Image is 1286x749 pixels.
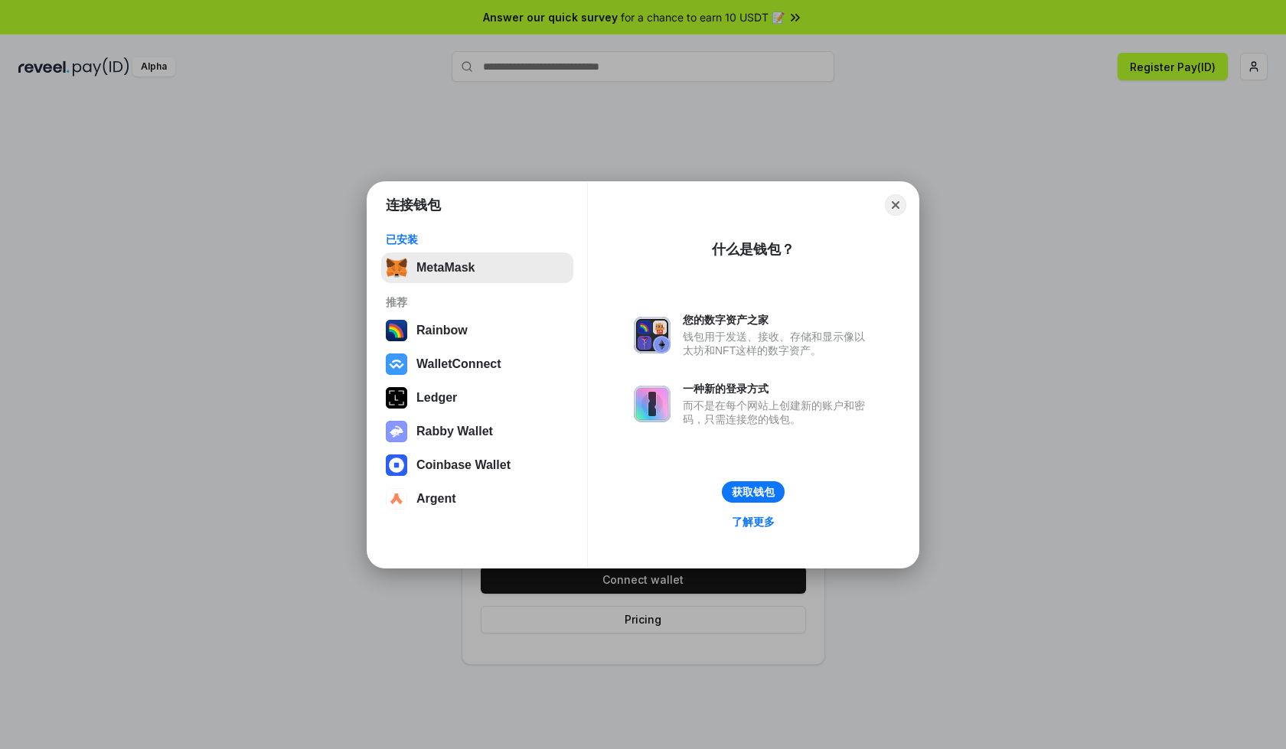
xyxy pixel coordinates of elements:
[683,399,873,426] div: 而不是在每个网站上创建新的账户和密码，只需连接您的钱包。
[381,349,573,379] button: WalletConnect
[416,324,468,337] div: Rainbow
[381,315,573,346] button: Rainbow
[885,194,906,216] button: Close
[732,515,775,529] div: 了解更多
[683,313,873,327] div: 您的数字资产之家
[416,458,511,472] div: Coinbase Wallet
[386,257,407,278] img: svg+xml,%3Csvg%20fill%3D%22none%22%20height%3D%2233%22%20viewBox%3D%220%200%2035%2033%22%20width%...
[386,353,407,375] img: svg+xml,%3Csvg%20width%3D%2228%22%20height%3D%2228%22%20viewBox%3D%220%200%2028%2028%22%20fill%3D...
[386,488,407,510] img: svg+xml,%3Csvg%20width%3D%2228%22%20height%3D%2228%22%20viewBox%3D%220%200%2028%2028%22%20fill%3D...
[634,317,671,353] img: svg+xml,%3Csvg%20xmlns%3D%22http%3A%2F%2Fwww.w3.org%2F2000%2Fsvg%22%20fill%3D%22none%22%20viewBox...
[381,252,573,283] button: MetaMask
[416,492,456,506] div: Argent
[683,330,873,357] div: 钱包用于发送、接收、存储和显示像以太坊和NFT这样的数字资产。
[416,425,493,438] div: Rabby Wallet
[386,320,407,341] img: svg+xml,%3Csvg%20width%3D%22120%22%20height%3D%22120%22%20viewBox%3D%220%200%20120%20120%22%20fil...
[416,391,457,405] div: Ledger
[386,387,407,409] img: svg+xml,%3Csvg%20xmlns%3D%22http%3A%2F%2Fwww.w3.org%2F2000%2Fsvg%22%20width%3D%2228%22%20height%3...
[386,196,441,214] h1: 连接钱包
[386,233,569,246] div: 已安装
[712,240,795,259] div: 什么是钱包？
[386,454,407,476] img: svg+xml,%3Csvg%20width%3D%2228%22%20height%3D%2228%22%20viewBox%3D%220%200%2028%2028%22%20fill%3D...
[732,485,775,499] div: 获取钱包
[386,295,569,309] div: 推荐
[683,382,873,396] div: 一种新的登录方式
[381,450,573,480] button: Coinbase Wallet
[416,261,475,275] div: MetaMask
[381,484,573,514] button: Argent
[386,421,407,442] img: svg+xml,%3Csvg%20xmlns%3D%22http%3A%2F%2Fwww.w3.org%2F2000%2Fsvg%22%20fill%3D%22none%22%20viewBox...
[722,481,785,503] button: 获取钱包
[634,386,671,422] img: svg+xml,%3Csvg%20xmlns%3D%22http%3A%2F%2Fwww.w3.org%2F2000%2Fsvg%22%20fill%3D%22none%22%20viewBox...
[416,357,501,371] div: WalletConnect
[381,383,573,413] button: Ledger
[381,416,573,447] button: Rabby Wallet
[723,512,784,532] a: 了解更多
